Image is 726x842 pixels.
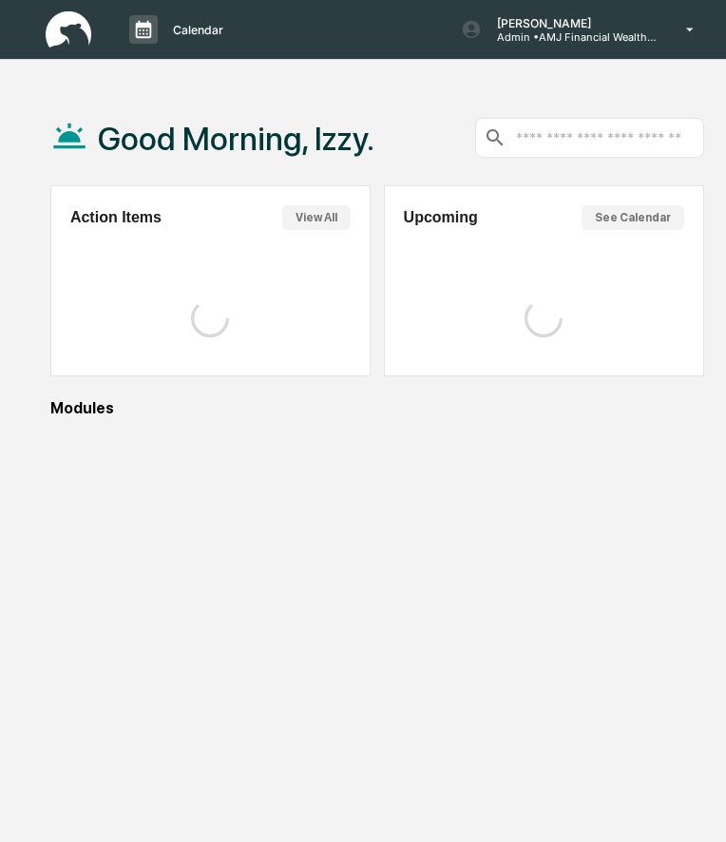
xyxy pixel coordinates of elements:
p: [PERSON_NAME] [482,16,659,30]
div: Modules [50,399,704,417]
button: View All [282,205,351,230]
button: See Calendar [582,205,684,230]
h2: Upcoming [404,209,478,226]
p: Calendar [158,23,233,37]
h2: Action Items [70,209,162,226]
img: logo [46,11,91,48]
h1: Good Morning, Izzy. [98,120,374,158]
p: Admin • AMJ Financial Wealth Management [482,30,659,44]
